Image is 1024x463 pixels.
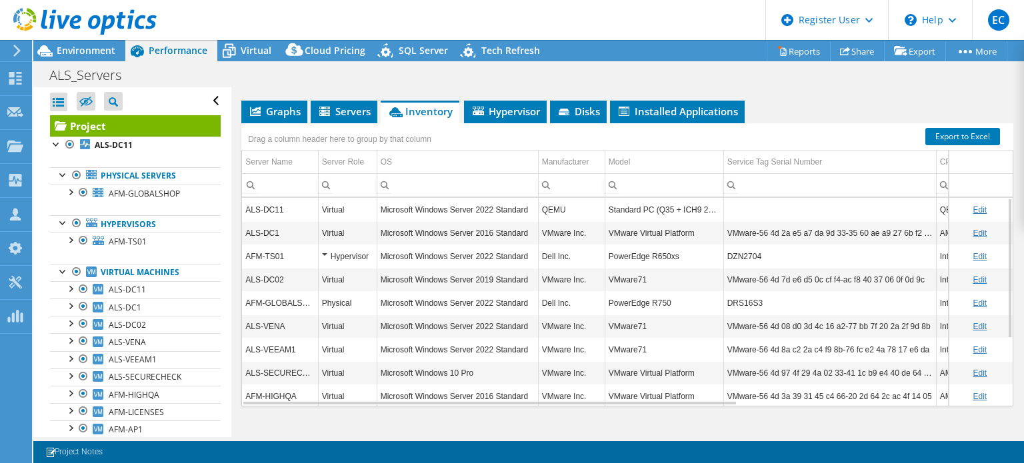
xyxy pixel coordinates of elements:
[318,198,377,221] td: Column Server Role, Value Virtual
[538,221,605,244] td: Column Manufacturer, Value VMware Inc.
[605,244,723,268] td: Column Model, Value PowerEdge R650xs
[538,173,605,197] td: Column Manufacturer, Filter cell
[248,105,301,118] span: Graphs
[242,244,318,268] td: Column Server Name, Value AFM-TS01
[605,361,723,384] td: Column Model, Value VMware Virtual Platform
[973,322,987,331] a: Edit
[318,151,377,174] td: Server Role Column
[377,244,538,268] td: Column OS, Value Microsoft Windows Server 2022 Standard
[945,41,1007,61] a: More
[322,202,373,218] div: Virtual
[318,173,377,197] td: Column Server Role, Filter cell
[50,333,221,350] a: ALS-VENA
[242,268,318,291] td: Column Server Name, Value ALS-DC02
[109,389,159,400] span: AFM-HIGHQA
[50,316,221,333] a: ALS-DC02
[727,154,823,170] div: Service Tag Serial Number
[317,105,371,118] span: Servers
[723,173,936,197] td: Column Service Tag Serial Number, Filter cell
[109,302,141,313] span: ALS-DC1
[318,384,377,408] td: Column Server Role, Value Virtual
[973,298,987,308] a: Edit
[973,345,987,354] a: Edit
[50,420,221,438] a: AFM-AP1
[557,105,600,118] span: Disks
[50,264,221,281] a: Virtual Machines
[973,368,987,378] a: Edit
[723,244,936,268] td: Column Service Tag Serial Number, Value DZN2704
[242,384,318,408] td: Column Server Name, Value AFM-HIGHQA
[723,291,936,314] td: Column Service Tag Serial Number, Value DRS16S3
[50,281,221,298] a: ALS-DC11
[723,338,936,361] td: Column Service Tag Serial Number, Value VMware-56 4d 8a c2 2a c4 f9 8b-76 fc e2 4a 78 17 e6 da
[109,319,146,330] span: ALS-DC02
[322,272,373,288] div: Virtual
[109,354,157,365] span: ALS-VEEAM1
[723,198,936,221] td: Column Service Tag Serial Number, Value
[605,151,723,174] td: Model Column
[318,244,377,268] td: Column Server Role, Value Hypervisor
[973,275,987,284] a: Edit
[50,115,221,137] a: Project
[50,298,221,316] a: ALS-DC1
[109,188,180,199] span: AFM-GLOBALSHOP
[322,248,373,264] div: Hypervisor
[50,386,221,403] a: AFM-HIGHQA
[617,105,738,118] span: Installed Applications
[723,151,936,174] td: Service Tag Serial Number Column
[322,154,364,170] div: Server Role
[973,392,987,401] a: Edit
[538,314,605,338] td: Column Manufacturer, Value VMware Inc.
[905,14,917,26] svg: \n
[109,236,147,247] span: AFM-TS01
[399,44,448,57] span: SQL Server
[481,44,540,57] span: Tech Refresh
[377,338,538,361] td: Column OS, Value Microsoft Windows Server 2022 Standard
[377,151,538,174] td: OS Column
[542,154,589,170] div: Manufacturer
[767,41,831,61] a: Reports
[36,444,112,460] a: Project Notes
[242,198,318,221] td: Column Server Name, Value ALS-DC11
[538,384,605,408] td: Column Manufacturer, Value VMware Inc.
[242,291,318,314] td: Column Server Name, Value AFM-GLOBALSHOP
[723,361,936,384] td: Column Service Tag Serial Number, Value VMware-56 4d 97 4f 29 4a 02 33-41 1c b9 e4 40 de 64 21
[605,198,723,221] td: Column Model, Value Standard PC (Q35 + ICH9 2009)
[318,291,377,314] td: Column Server Role, Value Physical
[318,314,377,338] td: Column Server Role, Value Virtual
[377,291,538,314] td: Column OS, Value Microsoft Windows Server 2022 Standard
[605,173,723,197] td: Column Model, Filter cell
[605,384,723,408] td: Column Model, Value VMware Virtual Platform
[241,44,271,57] span: Virtual
[471,105,540,118] span: Hypervisor
[538,338,605,361] td: Column Manufacturer, Value VMware Inc.
[242,361,318,384] td: Column Server Name, Value ALS-SECURECHECK
[50,137,221,154] a: ALS-DC11
[50,232,221,250] a: AFM-TS01
[973,229,987,238] a: Edit
[973,205,987,215] a: Edit
[245,154,293,170] div: Server Name
[50,368,221,386] a: ALS-SECURECHECK
[538,244,605,268] td: Column Manufacturer, Value Dell Inc.
[538,151,605,174] td: Manufacturer Column
[318,221,377,244] td: Column Server Role, Value Virtual
[322,342,373,358] div: Virtual
[242,338,318,361] td: Column Server Name, Value ALS-VEEAM1
[50,351,221,368] a: ALS-VEEAM1
[149,44,207,57] span: Performance
[109,284,146,295] span: ALS-DC11
[95,139,133,151] b: ALS-DC11
[609,154,631,170] div: Model
[925,128,1000,145] a: Export to Excel
[605,221,723,244] td: Column Model, Value VMware Virtual Platform
[109,406,164,418] span: AFM-LICENSES
[723,221,936,244] td: Column Service Tag Serial Number, Value VMware-56 4d 2a e5 a7 da 9d 33-35 60 ae a9 27 6b f2 e3
[605,314,723,338] td: Column Model, Value VMware71
[973,252,987,261] a: Edit
[318,361,377,384] td: Column Server Role, Value Virtual
[50,403,221,420] a: AFM-LICENSES
[538,361,605,384] td: Column Manufacturer, Value VMware Inc.
[377,221,538,244] td: Column OS, Value Microsoft Windows Server 2016 Standard
[50,167,221,185] a: Physical Servers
